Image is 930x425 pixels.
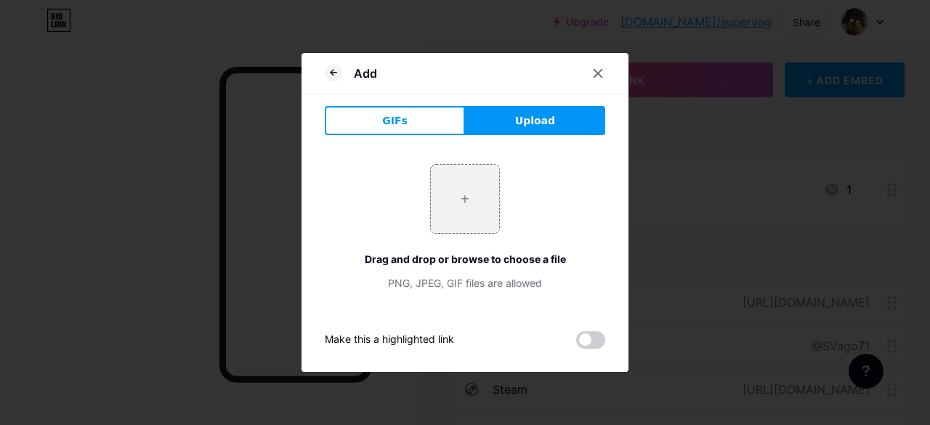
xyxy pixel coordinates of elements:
div: Make this a highlighted link [325,331,454,349]
div: Drag and drop or browse to choose a file [325,251,605,267]
span: GIFs [382,113,408,129]
div: Add [354,65,377,82]
button: Upload [465,106,605,135]
div: PNG, JPEG, GIF files are allowed [325,275,605,291]
span: Upload [515,113,555,129]
button: GIFs [325,106,465,135]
